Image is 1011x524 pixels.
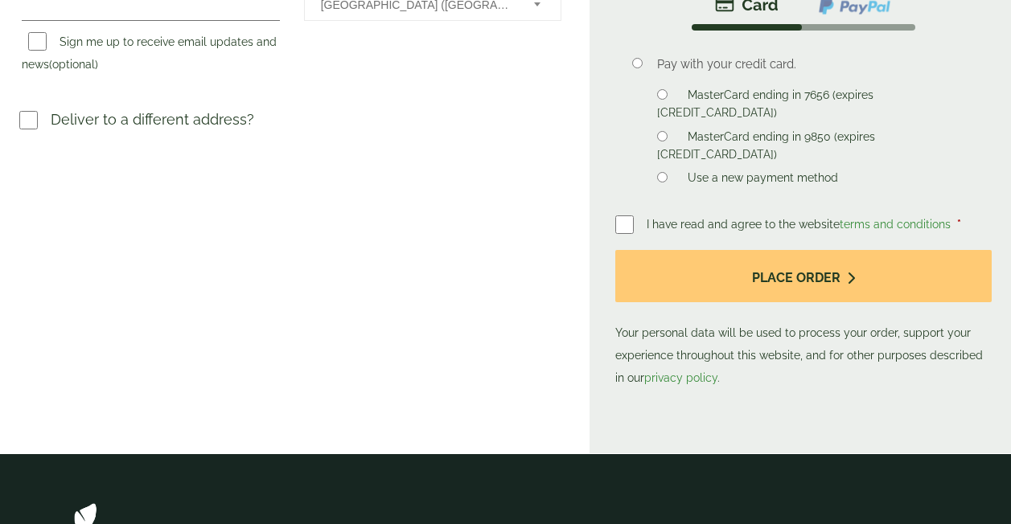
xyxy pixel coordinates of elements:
[28,32,47,51] input: Sign me up to receive email updates and news(optional)
[51,108,254,130] p: Deliver to a different address?
[657,55,967,73] p: Pay with your credit card.
[957,218,961,231] abbr: required
[657,88,873,124] label: MasterCard ending in 7656 (expires [CREDIT_CARD_DATA])
[681,171,845,189] label: Use a new payment method
[22,35,277,76] label: Sign me up to receive email updates and news
[49,58,98,71] span: (optional)
[840,218,951,231] a: terms and conditions
[615,250,992,302] button: Place order
[615,250,992,389] p: Your personal data will be used to process your order, support your experience throughout this we...
[647,218,954,231] span: I have read and agree to the website
[644,371,717,384] a: privacy policy
[657,130,875,166] label: MasterCard ending in 9850 (expires [CREDIT_CARD_DATA])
